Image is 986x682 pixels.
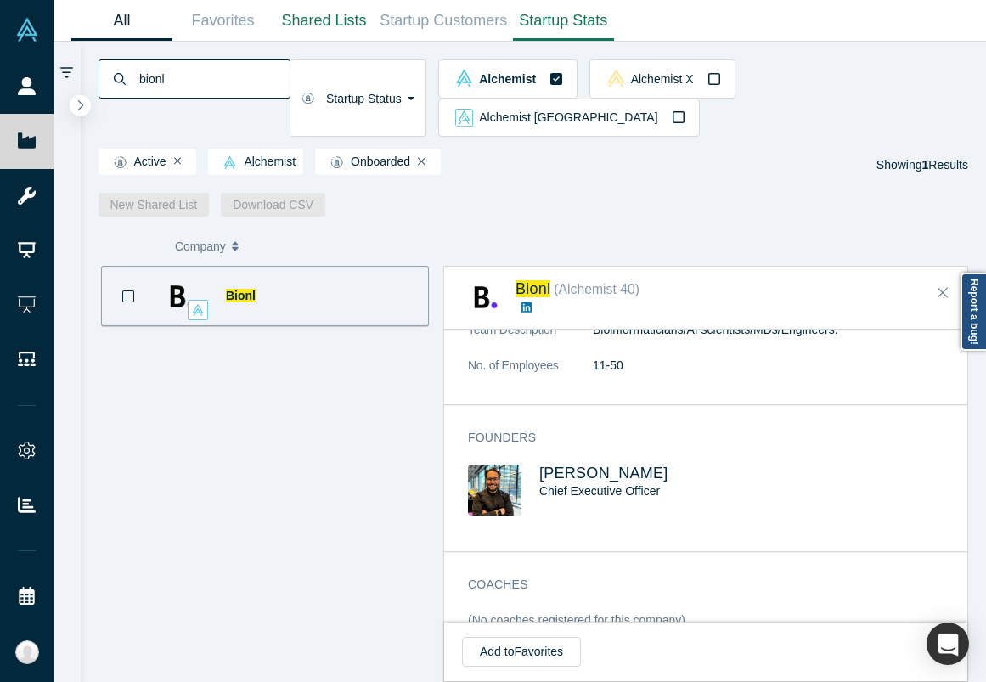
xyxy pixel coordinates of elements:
dd: 11-50 [593,357,944,375]
img: Katinka Harsányi's Account [15,640,39,664]
button: Add toFavorites [462,637,581,667]
img: alchemistx Vault Logo [607,70,625,87]
h3: Founders [468,429,920,447]
img: alchemist Vault Logo [223,156,236,169]
a: Bionl [516,280,550,297]
img: alchemist Vault Logo [455,70,473,87]
a: Favorites [172,1,273,41]
span: Alchemist [216,155,296,169]
img: Startup status [114,155,127,169]
a: Shared Lists [273,1,375,41]
dt: Team Description [468,321,593,357]
button: alchemist Vault LogoAlchemist [438,59,578,99]
p: Bioinformaticians/AI scientists/MDs/Engineers. [593,321,944,339]
span: Alchemist [GEOGRAPHIC_DATA] [479,111,657,123]
span: Onboarded [323,155,410,169]
strong: 1 [922,158,929,172]
span: Alchemist X [631,73,694,85]
button: New Shared List [99,193,210,217]
a: Report a bug! [961,273,986,351]
span: Active [106,155,166,169]
div: (No coaches registered for this company) [468,612,944,641]
img: alchemist_aj Vault Logo [455,109,473,127]
img: Ahmad Jadallah's Profile Image [468,465,521,516]
img: Bionl's Logo [164,279,200,314]
span: Chief Executive Officer [539,484,660,498]
a: Bionl [226,289,256,302]
button: Download CSV [221,193,325,217]
img: Startup status [330,155,343,169]
span: Company [175,228,226,264]
span: Showing Results [876,158,968,172]
a: All [71,1,172,41]
img: Alchemist Vault Logo [15,18,39,42]
h3: Coaches [468,576,920,594]
button: Startup Status [290,59,426,137]
span: Alchemist [479,73,536,85]
a: Startup Stats [513,1,614,41]
button: Bookmark [102,267,155,325]
button: alchemist_aj Vault LogoAlchemist [GEOGRAPHIC_DATA] [438,99,700,138]
img: alchemist Vault Logo [192,304,204,316]
small: ( Alchemist 40 ) [554,282,639,296]
dt: No. of Employees [468,357,593,392]
button: Company [175,228,300,264]
button: alchemistx Vault LogoAlchemist X [589,59,735,99]
a: [PERSON_NAME] [539,465,668,482]
a: Startup Customers [375,1,513,41]
input: Search by company name, class, customer, one-liner or category [138,59,290,99]
button: Close [930,279,955,307]
img: Bionl's Logo [468,279,504,315]
img: Startup status [301,92,314,105]
button: Remove Filter [418,155,425,167]
button: Remove Filter [174,155,182,167]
